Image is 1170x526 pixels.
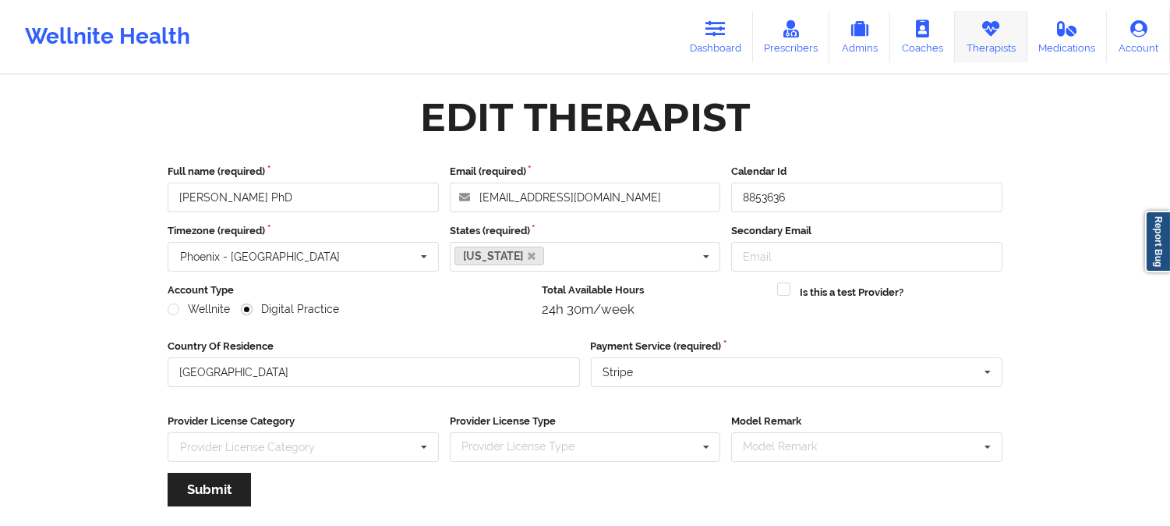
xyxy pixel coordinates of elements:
a: [US_STATE] [454,247,545,265]
label: Is this a test Provider? [800,285,903,300]
input: Email address [450,183,721,212]
a: Dashboard [678,11,753,62]
div: 24h 30m/week [542,301,767,317]
label: Secondary Email [731,223,1002,239]
label: Timezone (required) [168,223,439,239]
label: Total Available Hours [542,283,767,298]
label: Model Remark [731,414,1002,429]
a: Coaches [890,11,955,62]
label: States (required) [450,223,721,239]
a: Therapists [955,11,1027,62]
label: Country Of Residence [168,339,580,354]
a: Prescribers [753,11,830,62]
label: Digital Practice [241,303,339,316]
label: Account Type [168,283,531,298]
a: Medications [1027,11,1108,62]
button: Submit [168,473,251,506]
a: Admins [829,11,890,62]
label: Payment Service (required) [591,339,1003,354]
div: Edit Therapist [420,93,750,142]
label: Calendar Id [731,164,1002,179]
input: Email [731,242,1002,272]
div: Provider License Type [458,438,597,456]
div: Provider License Category [180,442,315,453]
label: Provider License Type [450,414,721,429]
input: Calendar Id [731,183,1002,212]
label: Full name (required) [168,164,439,179]
a: Account [1107,11,1170,62]
label: Email (required) [450,164,721,179]
label: Wellnite [168,303,230,316]
label: Provider License Category [168,414,439,429]
div: Phoenix - [GEOGRAPHIC_DATA] [180,251,340,262]
div: Model Remark [739,438,840,456]
a: Report Bug [1145,211,1170,272]
div: Stripe [603,367,634,378]
input: Full name [168,183,439,212]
